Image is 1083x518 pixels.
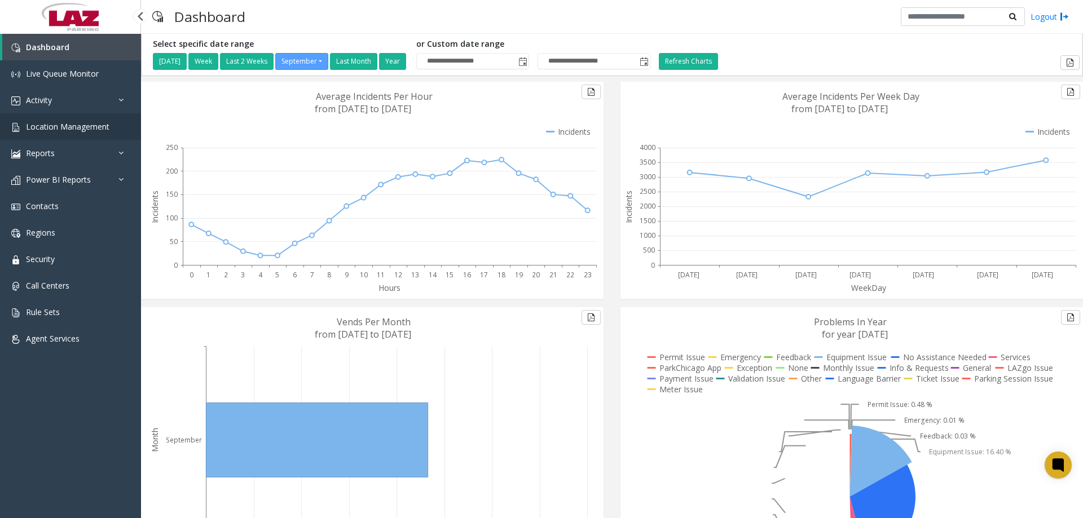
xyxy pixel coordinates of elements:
[220,53,274,70] button: Last 2 Weeks
[929,447,1011,457] text: Equipment Issue: 16.40 %
[206,270,210,280] text: 1
[153,39,408,49] h5: Select specific date range
[11,335,20,344] img: 'icon'
[166,166,178,176] text: 200
[26,254,55,264] span: Security
[174,260,178,270] text: 0
[26,95,52,105] span: Activity
[190,270,193,280] text: 0
[224,270,228,280] text: 2
[275,270,279,280] text: 5
[678,270,699,280] text: [DATE]
[814,316,887,328] text: Problems In Year
[920,431,976,441] text: Feedback: 0.03 %
[429,270,437,280] text: 14
[480,270,488,280] text: 17
[26,68,99,79] span: Live Queue Monitor
[166,189,178,199] text: 150
[169,3,251,30] h3: Dashboard
[188,53,218,70] button: Week
[640,201,655,211] text: 2000
[166,435,202,445] text: September
[1061,85,1080,99] button: Export to pdf
[782,90,919,103] text: Average Incidents Per Week Day
[640,172,655,181] text: 3000
[736,270,758,280] text: [DATE]
[11,229,20,238] img: 'icon'
[149,191,160,223] text: Incidents
[11,149,20,158] img: 'icon'
[315,103,411,115] text: from [DATE] to [DATE]
[532,270,540,280] text: 20
[275,53,328,70] button: September
[1031,11,1069,23] a: Logout
[316,90,433,103] text: Average Incidents Per Hour
[2,34,141,60] a: Dashboard
[516,54,529,69] span: Toggle popup
[640,143,655,152] text: 4000
[822,328,888,340] text: for year [DATE]
[170,237,178,246] text: 50
[26,148,55,158] span: Reports
[637,54,650,69] span: Toggle popup
[258,270,263,280] text: 4
[337,316,411,328] text: Vends Per Month
[310,270,314,280] text: 7
[795,270,817,280] text: [DATE]
[379,53,406,70] button: Year
[640,157,655,167] text: 3500
[149,428,160,452] text: Month
[640,187,655,196] text: 2500
[11,123,20,132] img: 'icon'
[11,282,20,291] img: 'icon'
[26,280,69,291] span: Call Centers
[166,213,178,223] text: 100
[26,174,91,185] span: Power BI Reports
[152,3,163,30] img: pageIcon
[659,53,718,70] button: Refresh Charts
[26,201,59,211] span: Contacts
[11,202,20,211] img: 'icon'
[851,282,887,293] text: WeekDay
[377,270,385,280] text: 11
[26,42,69,52] span: Dashboard
[26,307,60,317] span: Rule Sets
[463,270,471,280] text: 16
[315,328,411,340] text: from [DATE] to [DATE]
[11,96,20,105] img: 'icon'
[378,282,400,293] text: Hours
[913,270,934,280] text: [DATE]
[1061,310,1080,325] button: Export to pdf
[26,121,109,132] span: Location Management
[651,260,655,270] text: 0
[293,270,297,280] text: 6
[623,191,634,223] text: Incidents
[166,143,178,152] text: 250
[330,53,377,70] button: Last Month
[446,270,454,280] text: 15
[582,310,601,325] button: Export to pdf
[26,227,55,238] span: Regions
[11,255,20,264] img: 'icon'
[11,308,20,317] img: 'icon'
[566,270,574,280] text: 22
[11,43,20,52] img: 'icon'
[1060,11,1069,23] img: logout
[411,270,419,280] text: 13
[904,415,965,425] text: Emergency: 0.01 %
[549,270,557,280] text: 21
[515,270,523,280] text: 19
[241,270,245,280] text: 3
[868,400,932,409] text: Permit Issue: 0.48 %
[584,270,592,280] text: 23
[498,270,505,280] text: 18
[643,245,655,255] text: 500
[640,216,655,225] text: 1500
[1060,55,1080,70] button: Export to pdf
[791,103,888,115] text: from [DATE] to [DATE]
[345,270,349,280] text: 9
[849,270,871,280] text: [DATE]
[327,270,331,280] text: 8
[11,70,20,79] img: 'icon'
[640,231,655,240] text: 1000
